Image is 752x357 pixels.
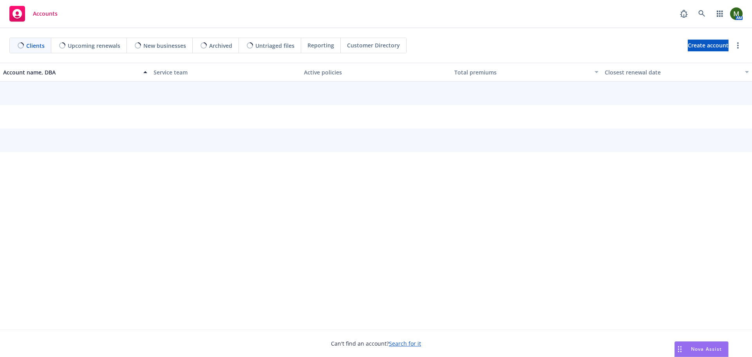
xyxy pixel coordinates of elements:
[68,42,120,50] span: Upcoming renewals
[143,42,186,50] span: New businesses
[602,63,752,82] button: Closest renewal date
[307,41,334,49] span: Reporting
[730,7,743,20] img: photo
[676,6,692,22] a: Report a Bug
[33,11,58,17] span: Accounts
[688,38,728,53] span: Create account
[154,68,298,76] div: Service team
[304,68,448,76] div: Active policies
[674,341,728,357] button: Nova Assist
[733,41,743,50] a: more
[675,342,685,357] div: Drag to move
[301,63,451,82] button: Active policies
[209,42,232,50] span: Archived
[691,346,722,352] span: Nova Assist
[331,339,421,348] span: Can't find an account?
[454,68,590,76] div: Total premiums
[451,63,602,82] button: Total premiums
[688,40,728,51] a: Create account
[694,6,710,22] a: Search
[150,63,301,82] button: Service team
[605,68,740,76] div: Closest renewal date
[255,42,295,50] span: Untriaged files
[712,6,728,22] a: Switch app
[26,42,45,50] span: Clients
[3,68,139,76] div: Account name, DBA
[6,3,61,25] a: Accounts
[347,41,400,49] span: Customer Directory
[389,340,421,347] a: Search for it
